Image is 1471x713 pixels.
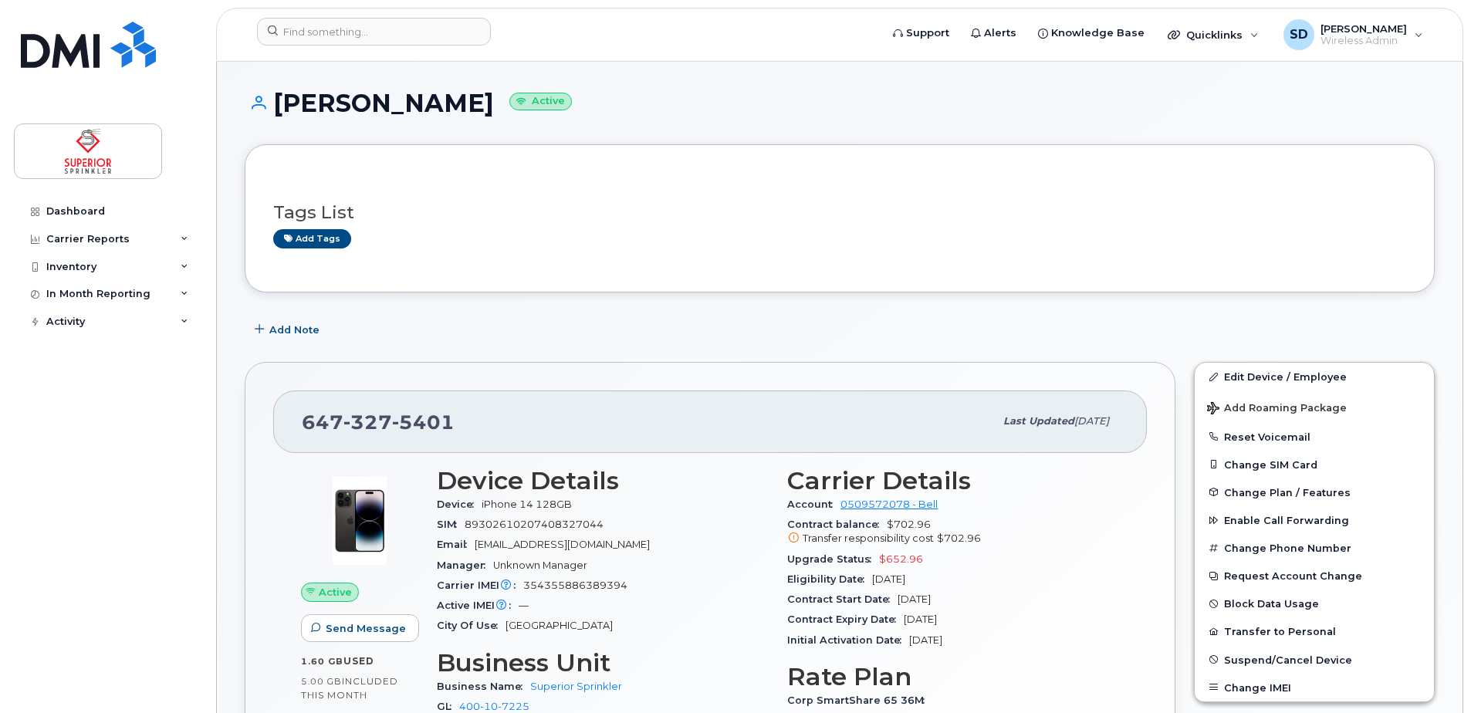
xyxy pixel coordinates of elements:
h3: Tags List [273,203,1406,222]
span: Add Note [269,323,320,337]
h1: [PERSON_NAME] [245,90,1435,117]
span: Contract Start Date [787,593,898,605]
span: [DATE] [898,593,931,605]
button: Send Message [301,614,419,642]
span: Corp SmartShare 65 36M [787,694,932,706]
button: Change IMEI [1195,674,1434,701]
h3: Device Details [437,467,769,495]
button: Add Note [245,316,333,343]
span: Initial Activation Date [787,634,909,646]
small: Active [509,93,572,110]
span: Change Plan / Features [1224,486,1351,498]
span: $652.96 [879,553,923,565]
button: Suspend/Cancel Device [1195,646,1434,674]
button: Enable Call Forwarding [1195,506,1434,534]
a: Superior Sprinkler [530,681,622,692]
span: City Of Use [437,620,506,631]
span: 354355886389394 [523,580,627,591]
span: Device [437,498,482,510]
h3: Business Unit [437,649,769,677]
span: Upgrade Status [787,553,879,565]
span: 647 [302,411,455,434]
span: SIM [437,519,465,530]
span: Last updated [1003,415,1074,427]
span: $702.96 [937,532,981,544]
span: [DATE] [1074,415,1109,427]
span: [DATE] [872,573,905,585]
button: Transfer to Personal [1195,617,1434,645]
span: 327 [343,411,392,434]
button: Block Data Usage [1195,590,1434,617]
span: Enable Call Forwarding [1224,515,1349,526]
span: 5401 [392,411,455,434]
span: — [519,600,529,611]
span: Unknown Manager [493,559,587,571]
span: Add Roaming Package [1207,402,1347,417]
span: [EMAIL_ADDRESS][DOMAIN_NAME] [475,539,650,550]
span: [GEOGRAPHIC_DATA] [506,620,613,631]
a: 0509572078 - Bell [840,498,938,510]
span: included this month [301,675,398,701]
span: Email [437,539,475,550]
span: iPhone 14 128GB [482,498,572,510]
h3: Rate Plan [787,663,1119,691]
button: Reset Voicemail [1195,423,1434,451]
button: Change Phone Number [1195,534,1434,562]
span: 5.00 GB [301,676,342,687]
span: used [343,655,374,667]
button: Add Roaming Package [1195,391,1434,423]
span: Account [787,498,840,510]
h3: Carrier Details [787,467,1119,495]
img: image20231002-3703462-njx0qo.jpeg [313,475,406,567]
span: Active [319,585,352,600]
span: [DATE] [904,613,937,625]
a: 400-10-7225 [459,701,529,712]
span: Transfer responsibility cost [803,532,934,544]
span: Business Name [437,681,530,692]
button: Change SIM Card [1195,451,1434,478]
span: Contract balance [787,519,887,530]
span: Active IMEI [437,600,519,611]
span: Send Message [326,621,406,636]
span: Suspend/Cancel Device [1224,654,1352,665]
span: Carrier IMEI [437,580,523,591]
a: Add tags [273,229,351,248]
span: [DATE] [909,634,942,646]
span: GL [437,701,459,712]
span: $702.96 [787,519,1119,546]
span: Eligibility Date [787,573,872,585]
span: Manager [437,559,493,571]
button: Change Plan / Features [1195,478,1434,506]
button: Request Account Change [1195,562,1434,590]
span: 1.60 GB [301,656,343,667]
span: 89302610207408327044 [465,519,604,530]
a: Edit Device / Employee [1195,363,1434,390]
span: Contract Expiry Date [787,613,904,625]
